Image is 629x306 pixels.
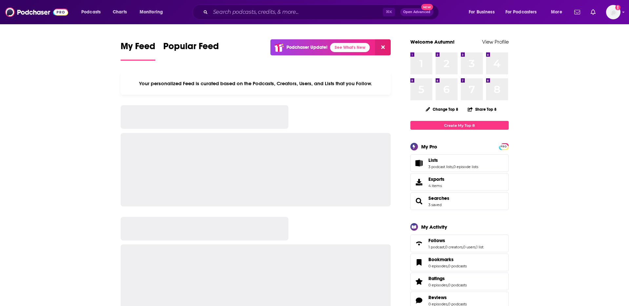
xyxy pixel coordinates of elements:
[410,273,509,290] span: Ratings
[403,10,430,14] span: Open Advanced
[428,157,438,163] span: Lists
[410,39,455,45] a: Welcome Autumn!
[606,5,620,19] span: Logged in as autumncomm
[551,8,562,17] span: More
[463,245,476,249] a: 0 users
[447,264,448,268] span: ,
[410,121,509,130] a: Create My Top 8
[286,45,327,50] p: Podchaser Update!
[413,239,426,248] a: Follows
[413,296,426,305] a: Reviews
[482,39,509,45] a: View Profile
[546,7,570,17] button: open menu
[428,238,445,243] span: Follows
[444,245,445,249] span: ,
[501,7,546,17] button: open menu
[77,7,109,17] button: open menu
[421,224,447,230] div: My Activity
[330,43,370,52] a: See What's New
[428,176,444,182] span: Exports
[428,283,447,287] a: 0 episodes
[445,245,462,249] a: 0 creators
[606,5,620,19] img: User Profile
[428,257,467,262] a: Bookmarks
[410,154,509,172] span: Lists
[428,245,444,249] a: 1 podcast
[428,295,467,300] a: Reviews
[428,257,454,262] span: Bookmarks
[447,283,448,287] span: ,
[448,264,467,268] a: 0 podcasts
[500,144,508,149] a: PRO
[428,157,478,163] a: Lists
[413,197,426,206] a: Searches
[135,7,171,17] button: open menu
[108,7,131,17] a: Charts
[428,264,447,268] a: 0 episodes
[428,276,467,281] a: Ratings
[476,245,483,249] a: 1 list
[121,41,155,56] span: My Feed
[163,41,219,56] span: Popular Feed
[428,202,442,207] a: 3 saved
[588,7,598,18] a: Show notifications dropdown
[476,245,476,249] span: ,
[467,103,497,116] button: Share Top 8
[210,7,383,17] input: Search podcasts, credits, & more...
[469,8,495,17] span: For Business
[400,8,433,16] button: Open AdvancedNew
[113,8,127,17] span: Charts
[163,41,219,61] a: Popular Feed
[121,41,155,61] a: My Feed
[199,5,445,20] div: Search podcasts, credits, & more...
[410,254,509,271] span: Bookmarks
[572,7,583,18] a: Show notifications dropdown
[383,8,395,16] span: ⌘ K
[428,276,445,281] span: Ratings
[410,235,509,252] span: Follows
[428,295,447,300] span: Reviews
[413,159,426,168] a: Lists
[81,8,101,17] span: Podcasts
[410,173,509,191] a: Exports
[428,195,449,201] a: Searches
[428,238,483,243] a: Follows
[453,164,478,169] a: 0 episode lists
[410,192,509,210] span: Searches
[413,258,426,267] a: Bookmarks
[464,7,503,17] button: open menu
[5,6,68,18] img: Podchaser - Follow, Share and Rate Podcasts
[421,143,437,150] div: My Pro
[121,72,391,95] div: Your personalized Feed is curated based on the Podcasts, Creators, Users, and Lists that you Follow.
[421,4,433,10] span: New
[422,105,462,113] button: Change Top 8
[428,164,453,169] a: 3 podcast lists
[448,283,467,287] a: 0 podcasts
[505,8,537,17] span: For Podcasters
[606,5,620,19] button: Show profile menu
[413,277,426,286] a: Ratings
[428,183,444,188] span: 4 items
[615,5,620,10] svg: Add a profile image
[413,178,426,187] span: Exports
[140,8,163,17] span: Monitoring
[462,245,463,249] span: ,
